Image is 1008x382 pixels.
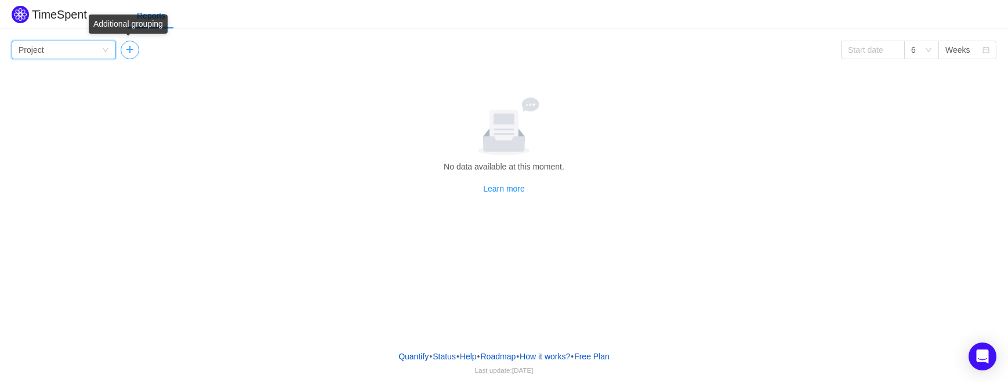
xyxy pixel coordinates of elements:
i: icon: down [102,46,109,55]
i: icon: down [925,46,932,55]
div: Weeks [945,41,970,59]
span: No data available at this moment. [444,162,564,171]
a: Status [432,348,456,365]
div: Open Intercom Messenger [969,343,996,370]
a: Roadmap [480,348,517,365]
div: Additional grouping [89,15,168,34]
div: 6 [911,41,916,59]
span: • [456,352,459,361]
span: [DATE] [512,366,534,374]
div: Reports [128,3,175,29]
input: Start date [841,41,905,59]
button: Free Plan [574,348,610,365]
i: icon: calendar [982,46,989,55]
div: Project [19,41,44,59]
a: Help [459,348,477,365]
h2: TimeSpent [32,8,87,21]
span: Last update: [475,366,534,374]
button: icon: plus [121,41,139,59]
span: • [571,352,574,361]
a: Learn more [483,184,525,193]
button: How it works? [519,348,571,365]
span: • [429,352,432,361]
img: Quantify logo [12,6,29,23]
span: • [477,352,480,361]
span: • [516,352,519,361]
a: Quantify [398,348,429,365]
